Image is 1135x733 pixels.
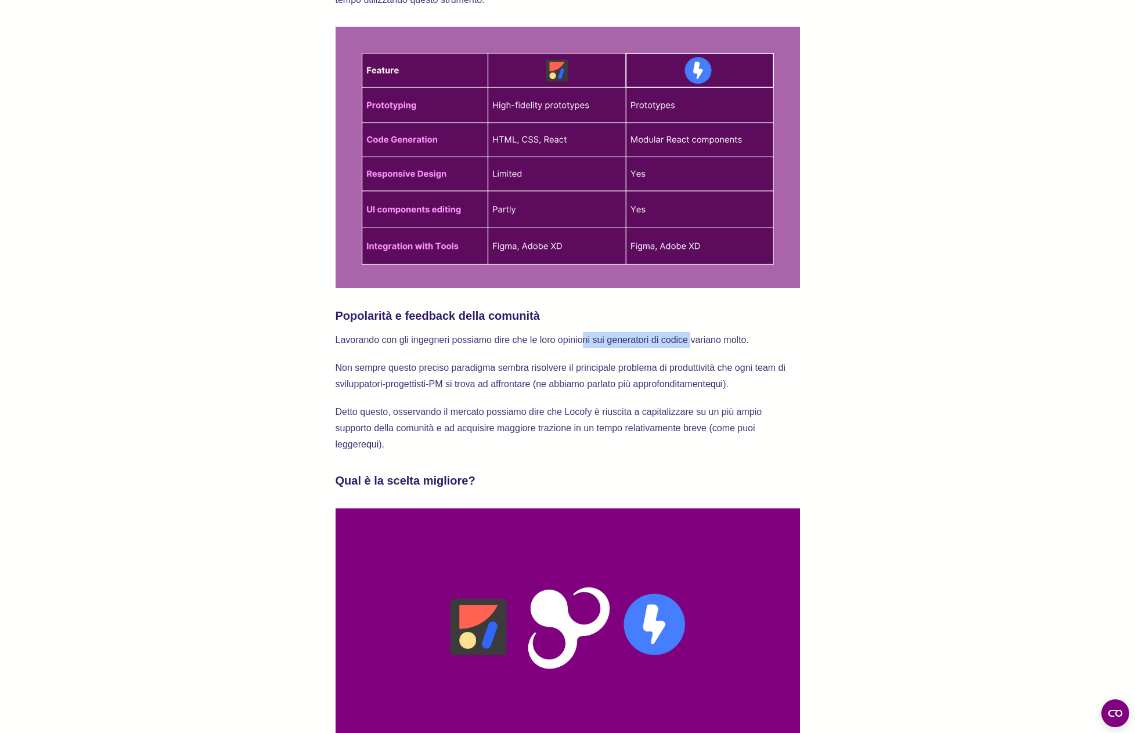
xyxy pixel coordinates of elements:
font: ). [379,439,384,449]
font: Popolarità e feedback della comunità [336,309,540,322]
font: Detto questo, osservando il mercato possiamo dire che Locofy è riuscita a capitalizzare su un più... [336,407,765,449]
button: Open CMP widget [1101,699,1129,727]
a: qui [711,379,723,389]
font: Lavorando con gli ingegneri possiamo dire che le loro opinioni sui generatori di codice variano m... [336,335,749,345]
img: Confronto tra Anima e Locofy [336,27,800,288]
font: ). [723,379,729,389]
font: Non sempre questo preciso paradigma sembra risolvere il principale problema di produttività che o... [336,363,788,389]
a: qui [366,439,379,449]
font: Qual è la scelta migliore? [336,474,475,487]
